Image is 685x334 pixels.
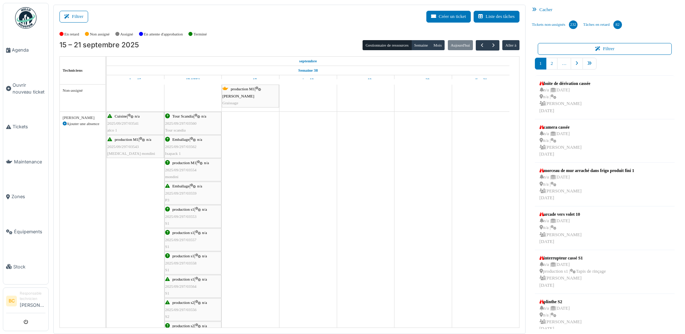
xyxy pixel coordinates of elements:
[172,277,194,281] span: production s1
[165,276,221,297] div: |
[20,291,45,311] li: [PERSON_NAME]
[165,175,178,179] span: mondini
[165,214,197,219] span: 2025/09/297/03553
[165,253,221,273] div: |
[165,206,221,227] div: |
[540,299,582,305] div: plinthe S2
[540,124,582,130] div: camera cassée
[297,66,320,75] a: Semaine 38
[11,193,45,200] span: Zones
[540,174,634,201] div: n/a | [DATE] n/a | [PERSON_NAME] [DATE]
[15,7,37,29] img: Badge_color-CXgf-gQk.svg
[172,324,194,328] span: production s2
[202,254,207,258] span: n/a
[538,43,672,55] button: Filtrer
[115,137,139,142] span: production M1
[172,114,193,118] span: Tour Scandia
[431,40,445,50] button: Mois
[63,115,102,121] div: [PERSON_NAME]
[165,299,221,320] div: |
[204,161,209,165] span: n/a
[197,137,202,142] span: n/a
[59,41,139,49] h2: 15 – 21 septembre 2025
[202,300,207,305] span: n/a
[538,253,608,291] a: interrupteur cassé S1 n/a |[DATE] production s1 |Tapis de rinçage [PERSON_NAME][DATE]
[107,151,155,156] span: [MEDICAL_DATA] mondini
[63,121,102,127] div: Ajouter une absence
[12,47,45,53] span: Agenda
[107,113,163,134] div: |
[540,211,582,218] div: arcade vers volet 10
[14,228,45,235] span: Équipements
[3,109,48,144] a: Tickets
[165,121,197,125] span: 2025/09/297/03560
[202,277,207,281] span: n/a
[358,75,374,84] a: 19 septembre 2025
[3,179,48,214] a: Zones
[13,263,45,270] span: Stock
[135,114,140,118] span: n/a
[128,75,143,84] a: 15 septembre 2025
[165,307,197,312] span: 2025/09/297/03556
[13,82,45,95] span: Ouvrir nouveau ticket
[202,230,207,235] span: n/a
[107,144,139,149] span: 2025/09/297/03543
[165,136,221,157] div: |
[6,291,45,313] a: BC Responsable technicien[PERSON_NAME]
[107,128,117,132] span: alco 1
[231,87,255,91] span: production M1
[474,11,519,23] button: Liste des tâches
[165,159,221,180] div: |
[415,75,431,84] a: 20 septembre 2025
[411,40,431,50] button: Semaine
[535,58,546,70] a: 1
[297,57,319,66] a: 15 septembre 2025
[222,94,254,98] span: [PERSON_NAME]
[476,40,488,51] button: Précédent
[144,31,183,37] label: En attente d'approbation
[488,40,499,51] button: Suivant
[120,31,133,37] label: Assigné
[613,20,622,29] div: 82
[165,183,221,204] div: |
[14,158,45,165] span: Maintenance
[540,87,590,114] div: n/a | [DATE] n/a | [PERSON_NAME] [DATE]
[165,144,197,149] span: 2025/09/297/03562
[147,137,152,142] span: n/a
[538,78,592,116] a: boite de dérivation cassée n/a |[DATE] n/a | [PERSON_NAME][DATE]
[538,122,584,160] a: camera cassée n/a |[DATE] n/a | [PERSON_NAME][DATE]
[165,151,181,156] span: Ixapack 1
[165,291,169,295] span: S1
[473,75,489,84] a: 21 septembre 2025
[202,324,207,328] span: n/a
[115,114,127,118] span: Cuisine
[546,58,557,70] a: 2
[6,296,17,306] li: BC
[557,58,571,70] a: …
[165,244,169,249] span: S1
[172,230,194,235] span: production s1
[540,130,582,158] div: n/a | [DATE] n/a | [PERSON_NAME] [DATE]
[243,75,259,84] a: 17 septembre 2025
[185,75,202,84] a: 16 septembre 2025
[165,284,197,288] span: 2025/09/297/03564
[172,254,194,258] span: production s1
[165,221,169,225] span: S1
[540,305,582,333] div: n/a | [DATE] n/a | [PERSON_NAME] [DATE]
[197,184,202,188] span: n/a
[540,218,582,245] div: n/a | [DATE] n/a | [PERSON_NAME] [DATE]
[448,40,473,50] button: Aujourd'hui
[107,136,163,157] div: |
[172,300,194,305] span: production s2
[3,68,48,110] a: Ouvrir nouveau ticket
[59,11,88,23] button: Filtrer
[165,113,221,134] div: |
[201,114,206,118] span: n/a
[90,31,110,37] label: Non assigné
[301,75,316,84] a: 18 septembre 2025
[222,86,278,106] div: |
[172,161,196,165] span: production M1
[529,5,681,15] div: Cacher
[538,166,636,203] a: morceau de mur arraché dans frigo produit fini 1 n/a |[DATE] n/a | [PERSON_NAME][DATE]
[165,191,197,195] span: 2025/09/297/03559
